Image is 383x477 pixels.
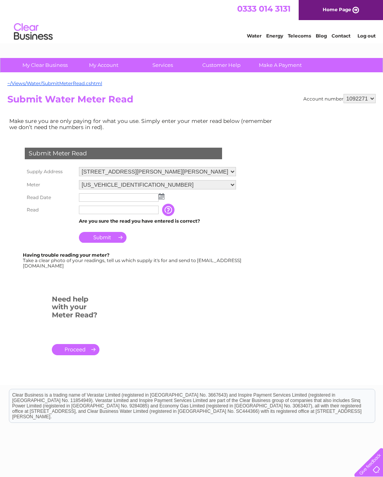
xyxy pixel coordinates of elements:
[7,80,102,86] a: ~/Views/Water/SubmitMeterRead.cshtml
[357,33,376,39] a: Log out
[266,33,283,39] a: Energy
[52,294,99,323] h3: Need help with your Meter Read?
[25,148,222,159] div: Submit Meter Read
[159,193,164,199] img: ...
[288,33,311,39] a: Telecoms
[77,216,238,226] td: Are you sure the read you have entered is correct?
[7,116,278,132] td: Make sure you are only paying for what you use. Simply enter your meter read below (remember we d...
[316,33,327,39] a: Blog
[9,4,375,37] div: Clear Business is a trading name of Verastar Limited (registered in [GEOGRAPHIC_DATA] No. 3667643...
[303,94,376,103] div: Account number
[7,94,376,109] h2: Submit Water Meter Read
[23,252,109,258] b: Having trouble reading your meter?
[23,252,243,268] div: Take a clear photo of your readings, tell us which supply it's for and send to [EMAIL_ADDRESS][DO...
[72,58,136,72] a: My Account
[23,165,77,178] th: Supply Address
[248,58,312,72] a: Make A Payment
[23,204,77,216] th: Read
[79,232,127,243] input: Submit
[237,4,291,14] a: 0333 014 3131
[14,20,53,44] img: logo.png
[23,178,77,191] th: Meter
[13,58,77,72] a: My Clear Business
[23,191,77,204] th: Read Date
[52,344,99,355] a: .
[131,58,195,72] a: Services
[190,58,253,72] a: Customer Help
[162,204,176,216] input: Information
[332,33,351,39] a: Contact
[247,33,262,39] a: Water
